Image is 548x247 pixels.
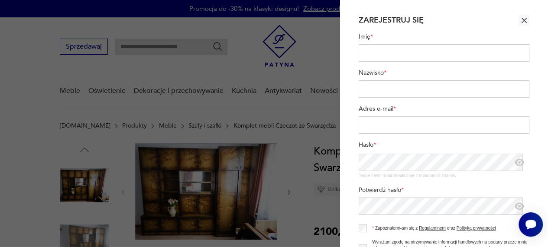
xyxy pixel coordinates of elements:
label: Nazwisko [359,69,529,80]
label: Zapoznałem/-am się z oraz [367,225,496,232]
label: Imię [359,33,529,44]
label: Potwierdź hasło [359,186,529,198]
a: Polityką prywatności [457,226,496,231]
a: Regulaminem [419,226,446,231]
iframe: Smartsupp widget button [519,212,543,237]
h2: Zarejestruj się [359,15,424,26]
label: Hasło [359,141,529,152]
div: Twoje hasło musi składać się z minimum 8 znaków. [359,173,529,179]
label: Adres e-mail [359,105,529,116]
